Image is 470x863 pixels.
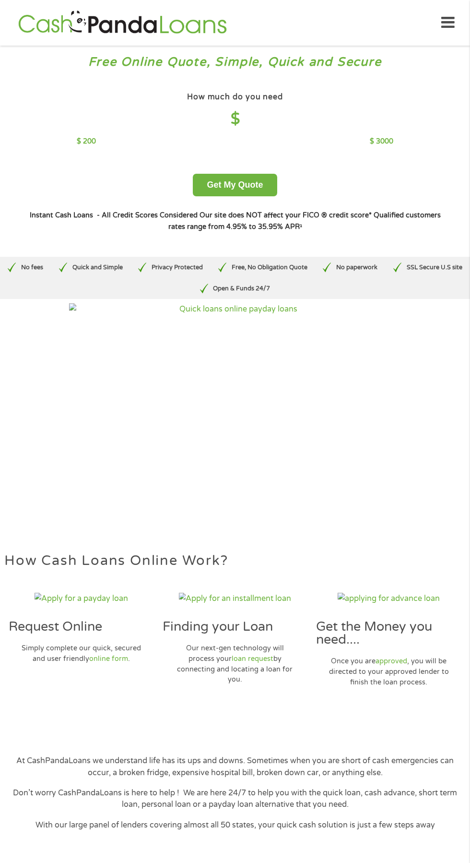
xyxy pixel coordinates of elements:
p: Free, No Obligation Quote [232,263,307,272]
a: loan request [232,655,273,663]
img: smartphone Panda payday loan [35,593,128,604]
h4: How much do you need [187,92,283,102]
h3: Free Online Quote, Simple, Quick and Secure [9,54,461,70]
p: Open & Funds 24/7 [213,284,270,293]
h2: Why Cash Panda Loans ? [4,733,466,747]
img: GetLoanNow Logo [15,9,229,36]
p: $ 3000 [370,136,393,147]
a: approved [376,657,407,665]
button: Get My Quote [193,174,277,196]
h4: $ [77,109,393,129]
p: Don’t worry CashPandaLoans is here to help ! We are here 24/7 to help you with the quick loan, ca... [4,787,466,811]
p: SSL Secure U.S site [407,263,462,272]
strong: Instant Cash Loans - All Credit Scores Considered [30,211,198,219]
p: Our next-gen technology will process your by connecting and locating a loan for you. [175,643,295,684]
h2: How Cash Loans Online Work? [4,554,466,568]
p: Simply complete our quick, secured and user friendly . [21,643,141,664]
h3: Request Online [9,620,154,633]
img: applying for advance loan [338,593,439,604]
p: No fees [21,263,43,272]
strong: Our site does NOT affect your FICO ® credit score* [200,211,372,219]
h3: Get the Money you need.... [316,620,461,646]
p: With our large panel of lenders covering almost all 50 states, your quick cash solution is just a... [4,819,466,831]
p: At CashPandaLoans we understand life has its ups and downs. Sometimes when you are short of cash ... [4,755,466,779]
a: online form [89,655,128,663]
p: Privacy Protected [152,263,203,272]
p: Quick and Simple [72,263,123,272]
p: Once you are , you will be directed to your approved lender to finish the loan process. [329,656,449,687]
p: $ 200 [77,136,96,147]
p: No paperwork [336,263,377,272]
img: Apply for an Installment loan [179,593,291,604]
img: Quick loans online payday loans [69,303,400,525]
h3: Finding your Loan [163,620,308,633]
